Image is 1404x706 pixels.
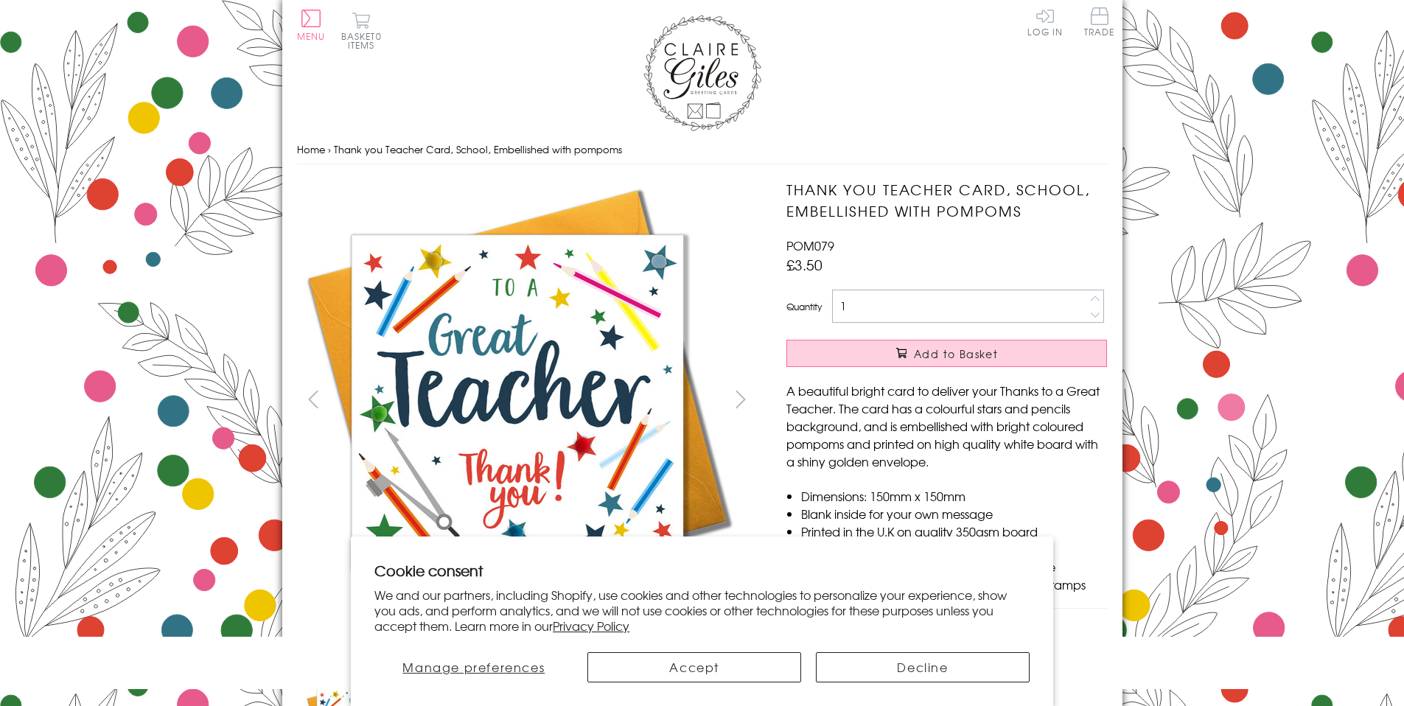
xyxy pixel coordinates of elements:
h1: Thank you Teacher Card, School, Embellished with pompoms [786,179,1107,222]
li: Dimensions: 150mm x 150mm [801,487,1107,505]
span: POM079 [786,237,834,254]
button: Decline [816,652,1030,682]
span: Menu [297,29,326,43]
a: Privacy Policy [553,617,629,635]
nav: breadcrumbs [297,135,1108,165]
button: prev [297,382,330,416]
a: Home [297,142,325,156]
button: Accept [587,652,801,682]
span: Add to Basket [914,346,998,361]
li: Blank inside for your own message [801,505,1107,522]
button: Basket0 items [341,12,382,49]
p: A beautiful bright card to deliver your Thanks to a Great Teacher. The card has a colourful stars... [786,382,1107,470]
p: We and our partners, including Shopify, use cookies and other technologies to personalize your ex... [374,587,1030,633]
button: next [724,382,757,416]
span: 0 items [348,29,382,52]
label: Quantity [786,300,822,313]
a: Trade [1084,7,1115,39]
a: Log In [1027,7,1063,36]
button: Add to Basket [786,340,1107,367]
img: Thank you Teacher Card, School, Embellished with pompoms [296,179,738,621]
span: Manage preferences [402,658,545,676]
span: Trade [1084,7,1115,36]
span: › [328,142,331,156]
li: Printed in the U.K on quality 350gsm board [801,522,1107,540]
span: Thank you Teacher Card, School, Embellished with pompoms [334,142,622,156]
h2: Cookie consent [374,560,1030,581]
img: Thank you Teacher Card, School, Embellished with pompoms [757,179,1199,573]
img: Claire Giles Greetings Cards [643,15,761,131]
button: Menu [297,10,326,41]
span: £3.50 [786,254,823,275]
button: Manage preferences [374,652,573,682]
